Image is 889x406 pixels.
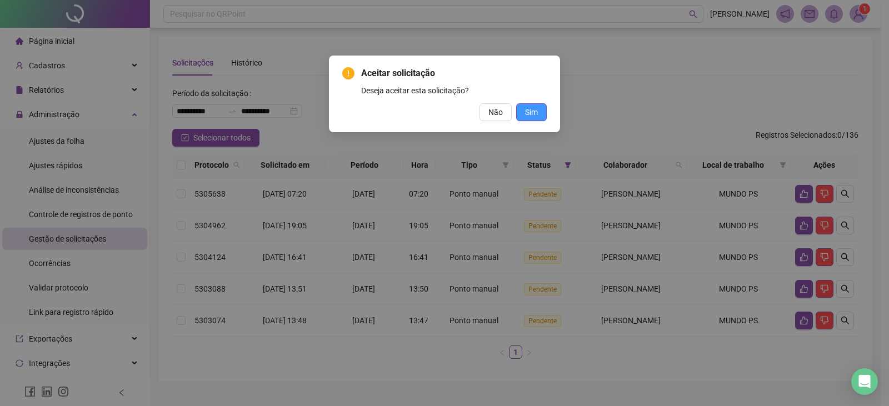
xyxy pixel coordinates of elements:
[361,67,547,80] span: Aceitar solicitação
[342,67,354,79] span: exclamation-circle
[361,84,547,97] div: Deseja aceitar esta solicitação?
[488,106,503,118] span: Não
[480,103,512,121] button: Não
[525,106,538,118] span: Sim
[516,103,547,121] button: Sim
[851,368,878,395] div: Open Intercom Messenger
